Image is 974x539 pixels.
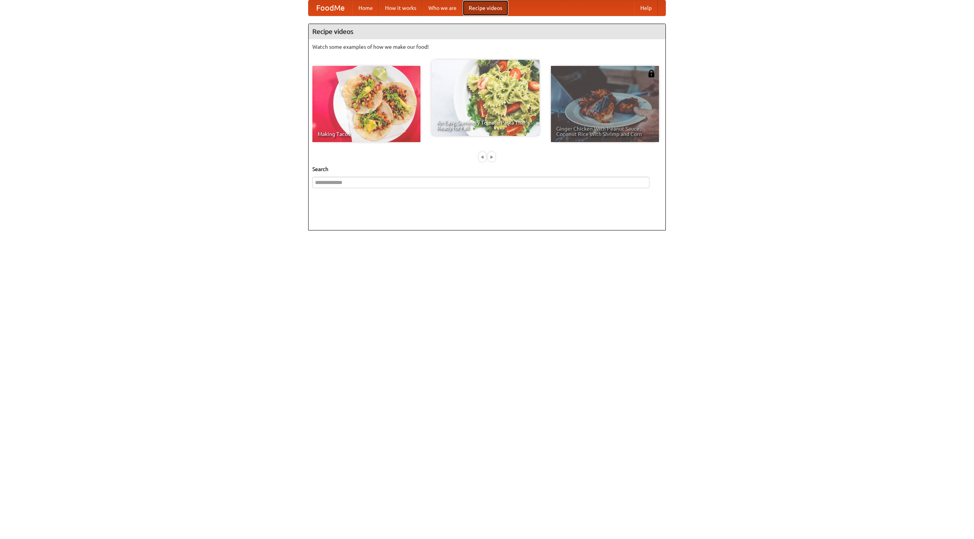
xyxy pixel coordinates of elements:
a: Help [634,0,658,16]
a: Who we are [422,0,463,16]
a: Making Tacos [312,66,420,142]
p: Watch some examples of how we make our food! [312,43,662,51]
span: An Easy, Summery Tomato Pasta That's Ready for Fall [437,120,534,131]
div: « [479,152,486,162]
a: Home [352,0,379,16]
a: How it works [379,0,422,16]
div: » [488,152,495,162]
a: FoodMe [309,0,352,16]
a: Recipe videos [463,0,508,16]
img: 483408.png [648,70,655,77]
h5: Search [312,165,662,173]
h4: Recipe videos [309,24,665,39]
span: Making Tacos [318,131,415,137]
a: An Easy, Summery Tomato Pasta That's Ready for Fall [431,60,540,136]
